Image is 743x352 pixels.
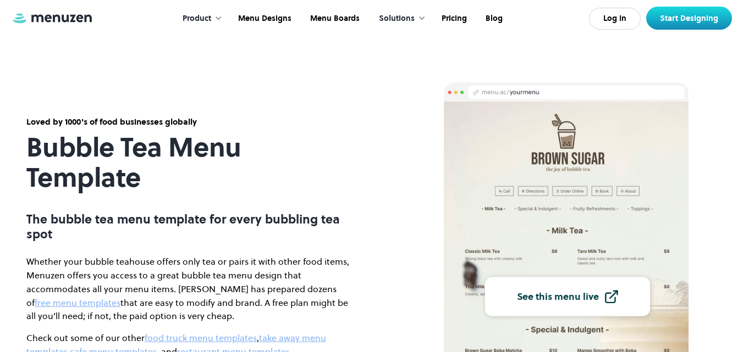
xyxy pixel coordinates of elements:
a: Menu Boards [300,2,368,36]
a: Pricing [431,2,475,36]
a: Menu Designs [228,2,300,36]
a: See this menu live [485,277,650,316]
p: Whether your bubble teahouse offers only tea or pairs it with other food items, Menuzen offers yo... [26,255,356,323]
div: Solutions [368,2,431,36]
p: The bubble tea menu template for every bubbling tea spot [26,212,356,241]
a: Blog [475,2,511,36]
a: Start Designing [646,7,732,30]
div: Product [172,2,228,36]
div: Loved by 1000's of food businesses globally [26,116,356,128]
a: food truck menu templates [145,332,257,344]
a: free menu templates [35,297,120,309]
div: Product [183,13,211,25]
a: Log In [589,8,641,30]
div: Solutions [379,13,415,25]
h1: Bubble Tea Menu Template [26,132,356,193]
div: See this menu live [517,292,599,301]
